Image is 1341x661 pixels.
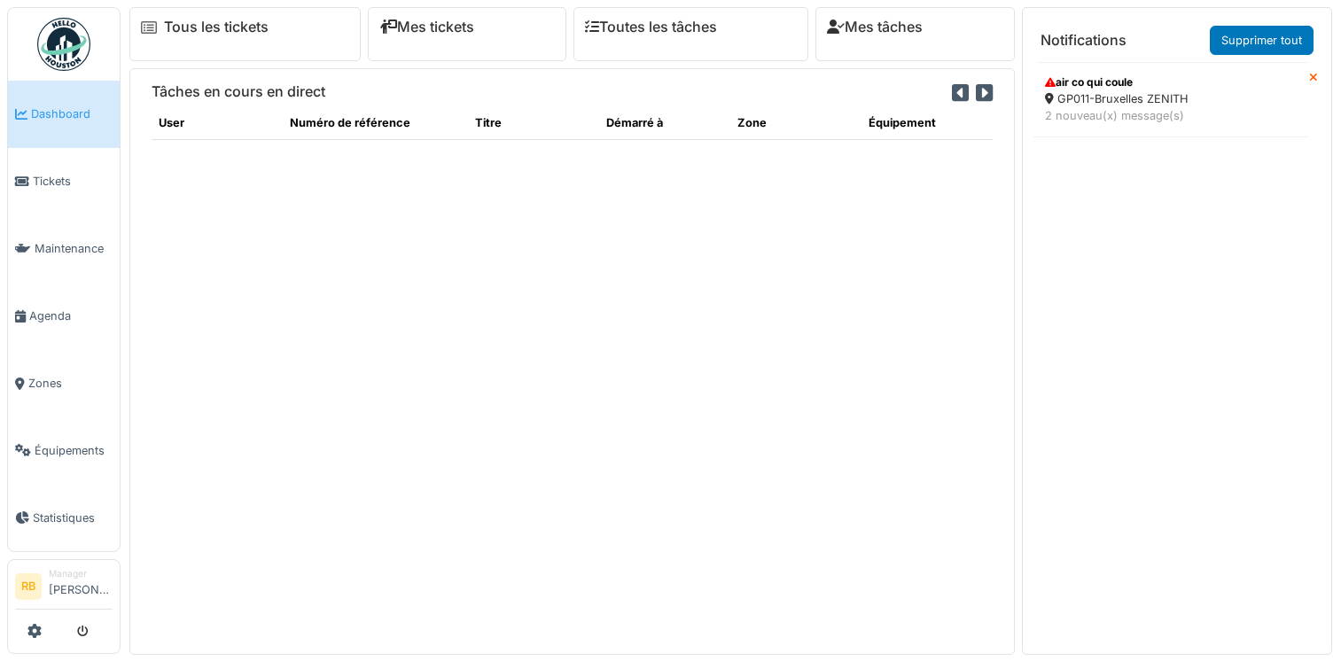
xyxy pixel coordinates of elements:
a: Agenda [8,283,120,350]
a: Toutes les tâches [585,19,717,35]
th: Titre [468,107,599,139]
span: Tickets [33,173,113,190]
span: Dashboard [31,105,113,122]
div: Manager [49,567,113,580]
th: Zone [730,107,862,139]
a: air co qui coule GP011-Bruxelles ZENITH 2 nouveau(x) message(s) [1033,62,1309,136]
h6: Notifications [1041,32,1127,49]
a: Zones [8,350,120,417]
th: Numéro de référence [283,107,467,139]
th: Équipement [862,107,993,139]
h6: Tâches en cours en direct [152,83,325,100]
span: Zones [28,375,113,392]
div: GP011-Bruxelles ZENITH [1045,90,1298,107]
a: Équipements [8,416,120,484]
div: 2 nouveau(x) message(s) [1045,107,1298,124]
a: Mes tickets [379,19,474,35]
li: RB [15,573,42,600]
img: Badge_color-CXgf-gQk.svg [37,18,90,71]
span: Équipements [35,442,113,459]
span: translation missing: fr.shared.user [159,116,184,129]
div: air co qui coule [1045,74,1298,90]
a: Mes tâches [827,19,923,35]
a: Statistiques [8,484,120,551]
span: Statistiques [33,509,113,526]
span: Maintenance [35,240,113,257]
a: RB Manager[PERSON_NAME] [15,567,113,610]
a: Supprimer tout [1210,26,1314,55]
a: Tous les tickets [164,19,269,35]
a: Tickets [8,148,120,215]
a: Maintenance [8,215,120,283]
th: Démarré à [599,107,730,139]
span: Agenda [29,307,113,324]
li: [PERSON_NAME] [49,567,113,605]
a: Dashboard [8,81,120,148]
